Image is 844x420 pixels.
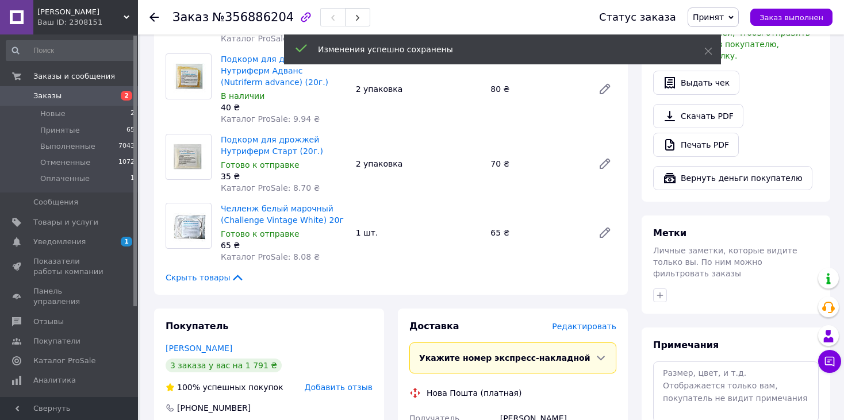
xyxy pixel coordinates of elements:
span: Сообщения [33,197,78,207]
span: Заказ выполнен [759,13,823,22]
span: Оплаченные [40,174,90,184]
span: 1072 [118,157,135,168]
span: 65 [126,125,135,136]
span: Каста Виноделов [37,7,124,17]
span: Покупатель [166,321,228,332]
span: 1 [131,174,135,184]
span: Принят [693,13,724,22]
span: Готово к отправке [221,229,300,238]
span: Покупатели [33,336,80,346]
div: успешных покупок [166,382,283,393]
img: Челленж белый марочный (Challenge Vintage White) 20г [166,209,211,243]
div: [PHONE_NUMBER] [176,402,252,414]
span: Новые [40,109,66,119]
div: Изменения успешно сохранены [318,44,676,55]
span: Метки [653,228,686,238]
span: Уведомления [33,237,86,247]
span: 1 [121,237,132,246]
a: Редактировать [593,152,616,175]
span: Каталог ProSale: 8.70 ₴ [221,183,320,192]
span: Заказ [172,10,209,24]
div: 65 ₴ [221,240,347,251]
span: Скрыть товары [166,272,244,283]
span: Отмененные [40,157,90,168]
span: Доставка [409,321,459,332]
span: Каталог ProSale: 8.08 ₴ [221,252,320,261]
div: 40 ₴ [221,102,347,113]
input: Поиск [6,40,136,61]
span: Товары и услуги [33,217,98,228]
a: Челленж белый марочный (Challenge Vintage White) 20г [221,204,344,225]
span: Примечания [653,340,719,350]
span: Выполненные [40,141,95,152]
span: Панель управления [33,286,106,307]
div: 1 шт. [351,225,486,241]
span: В наличии [221,91,264,101]
a: Подкорм для дрожжей Нутриферм Старт (20г.) [221,135,323,156]
a: Скачать PDF [653,104,743,128]
span: Укажите номер экспресс-накладной [419,353,590,363]
span: 2 [121,91,132,101]
div: 35 ₴ [221,171,347,182]
span: 7043 [118,141,135,152]
button: Выдать чек [653,71,739,95]
span: Редактировать [552,322,616,331]
div: 2 упаковка [351,156,486,172]
span: Заказы [33,91,62,101]
a: Подкорм для дрожжей Нутриферм Адванс (Nutriferm advance) (20г.) [221,55,328,87]
span: №356886204 [212,10,294,24]
span: Каталог ProSale: 16.16 ₴ [221,34,325,43]
img: Подкорм для дрожжей Нутриферм Старт (20г.) [166,140,211,174]
div: 3 заказа у вас на 1 791 ₴ [166,359,282,372]
a: Редактировать [593,221,616,244]
span: Каталог ProSale: 9.94 ₴ [221,114,320,124]
span: Показатели работы компании [33,256,106,277]
span: Аналитика [33,375,76,386]
button: Чат с покупателем [818,350,841,373]
span: Отзывы [33,317,64,327]
div: Нова Пошта (платная) [424,387,524,399]
div: 70 ₴ [486,156,589,172]
div: 65 ₴ [486,225,589,241]
span: У вас есть 30 дней, чтобы отправить запрос на отзыв покупателю, скопировав ссылку. [653,28,810,60]
span: Готово к отправке [221,160,300,169]
div: Статус заказа [599,11,676,23]
a: [PERSON_NAME] [166,344,232,353]
span: Принятые [40,125,80,136]
div: 2 упаковка [351,81,486,97]
span: Личные заметки, которые видите только вы. По ним можно фильтровать заказы [653,246,797,278]
img: Подкорм для дрожжей Нутриферм Адванс (Nutriferm advance) (20г.) [166,60,211,94]
span: Каталог ProSale [33,356,95,366]
span: Заказы и сообщения [33,71,115,82]
span: Добавить отзыв [305,383,373,392]
div: Вернуться назад [149,11,159,23]
div: 80 ₴ [486,81,589,97]
span: Инструменты вебмастера и SEO [33,395,106,415]
button: Заказ выполнен [750,9,833,26]
span: 2 [131,109,135,119]
div: Ваш ID: 2308151 [37,17,138,28]
button: Вернуть деньги покупателю [653,166,812,190]
a: Редактировать [593,78,616,101]
a: Печать PDF [653,133,739,157]
span: 100% [177,383,200,392]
